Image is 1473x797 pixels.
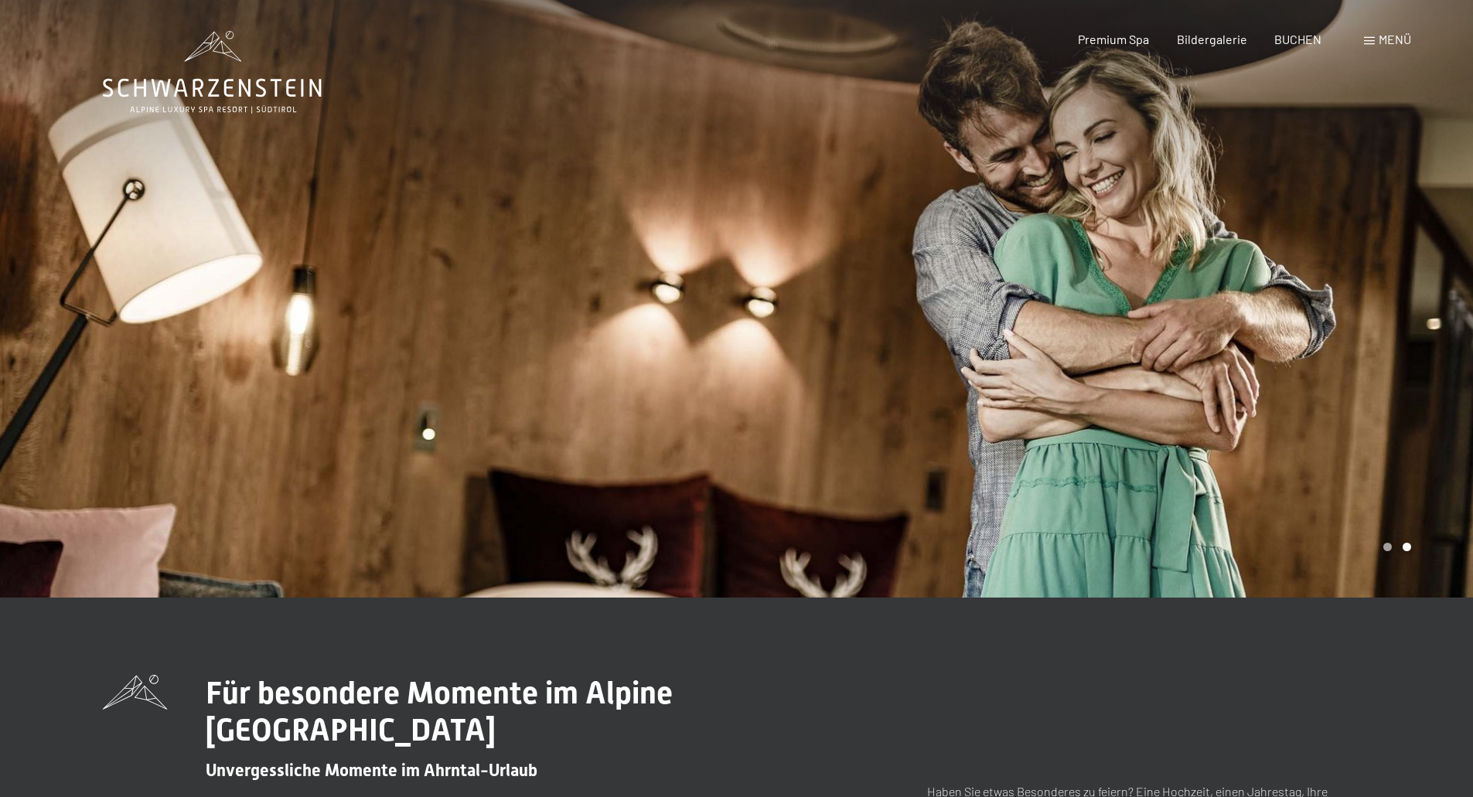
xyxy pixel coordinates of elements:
[1078,32,1149,46] a: Premium Spa
[1177,32,1247,46] a: Bildergalerie
[1378,543,1411,551] div: Carousel Pagination
[206,761,537,780] span: Unvergessliche Momente im Ahrntal-Urlaub
[1403,543,1411,551] div: Carousel Page 2 (Current Slide)
[206,675,673,748] span: Für besondere Momente im Alpine [GEOGRAPHIC_DATA]
[1379,32,1411,46] span: Menü
[1383,543,1392,551] div: Carousel Page 1
[1274,32,1321,46] a: BUCHEN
